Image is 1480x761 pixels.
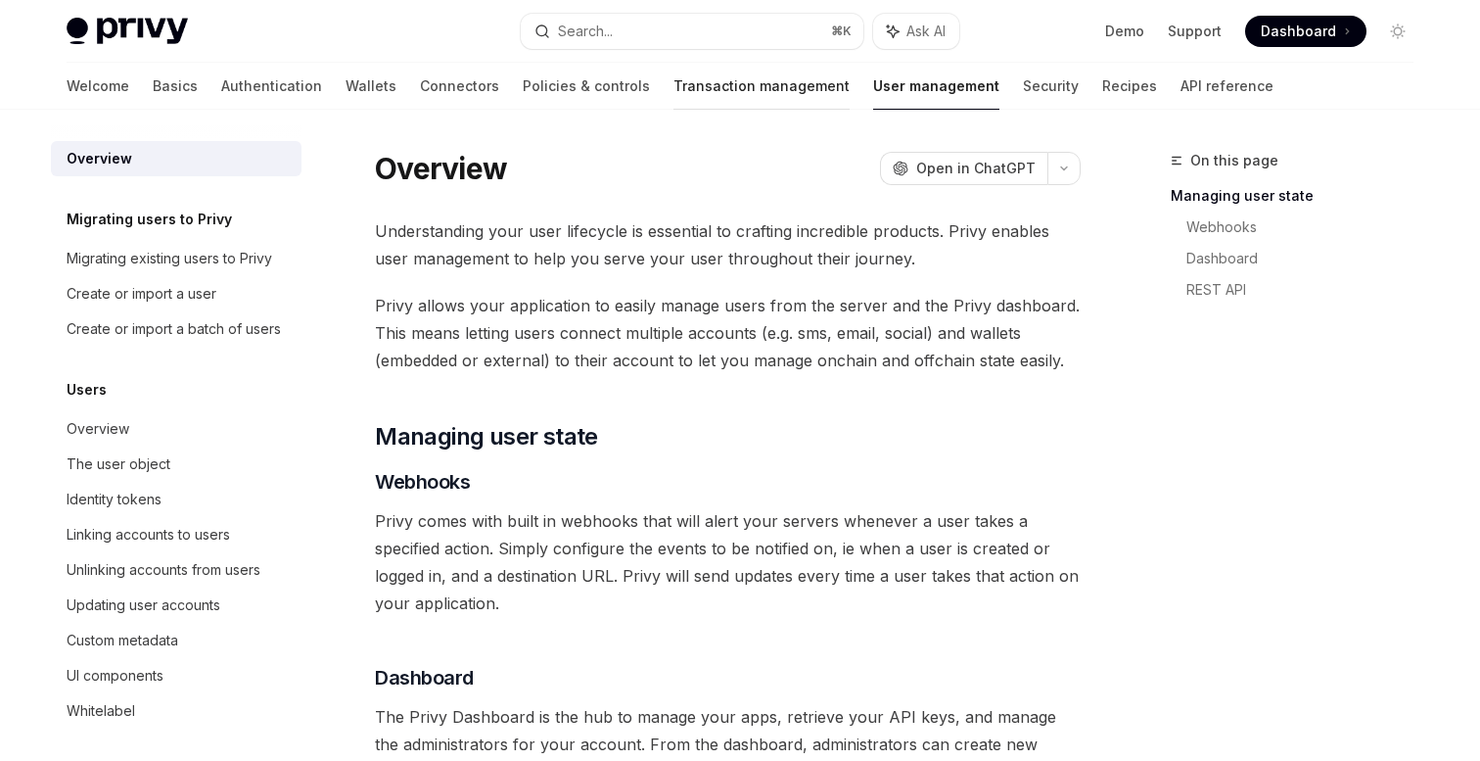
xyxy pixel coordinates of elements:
button: Ask AI [873,14,959,49]
div: Search... [558,20,613,43]
a: Unlinking accounts from users [51,552,301,588]
span: Managing user state [375,421,598,452]
span: Privy comes with built in webhooks that will alert your servers whenever a user takes a specified... [375,507,1081,617]
a: User management [873,63,999,110]
div: Identity tokens [67,488,162,511]
span: On this page [1190,149,1278,172]
img: light logo [67,18,188,45]
a: Custom metadata [51,623,301,658]
a: Recipes [1102,63,1157,110]
a: Policies & controls [523,63,650,110]
a: Migrating existing users to Privy [51,241,301,276]
a: Dashboard [1186,243,1429,274]
div: Overview [67,147,132,170]
a: Managing user state [1171,180,1429,212]
div: Linking accounts to users [67,523,230,547]
a: Welcome [67,63,129,110]
span: Dashboard [375,664,474,691]
a: Support [1168,22,1222,41]
a: Overview [51,411,301,447]
span: Understanding your user lifecycle is essential to crafting incredible products. Privy enables use... [375,217,1081,272]
h1: Overview [375,151,507,186]
button: Search...⌘K [521,14,863,49]
a: Basics [153,63,198,110]
div: Migrating existing users to Privy [67,247,272,270]
a: Create or import a user [51,276,301,311]
div: UI components [67,664,163,688]
h5: Migrating users to Privy [67,208,232,231]
span: ⌘ K [831,24,852,39]
span: Open in ChatGPT [916,159,1036,178]
span: Privy allows your application to easily manage users from the server and the Privy dashboard. Thi... [375,292,1081,374]
a: Wallets [346,63,396,110]
a: UI components [51,658,301,693]
a: Create or import a batch of users [51,311,301,347]
a: Transaction management [673,63,850,110]
span: Webhooks [375,468,470,496]
span: Dashboard [1261,22,1336,41]
a: Security [1023,63,1079,110]
div: Create or import a batch of users [67,317,281,341]
div: The user object [67,452,170,476]
div: Whitelabel [67,699,135,723]
a: Webhooks [1186,212,1429,243]
a: Overview [51,141,301,176]
div: Unlinking accounts from users [67,558,260,582]
a: The user object [51,447,301,482]
a: Whitelabel [51,693,301,729]
a: Identity tokens [51,482,301,517]
div: Updating user accounts [67,594,220,617]
button: Open in ChatGPT [880,152,1047,185]
div: Create or import a user [67,282,216,306]
span: Ask AI [906,22,946,41]
a: Connectors [420,63,499,110]
a: Demo [1105,22,1144,41]
a: Authentication [221,63,322,110]
a: Dashboard [1245,16,1366,47]
a: Linking accounts to users [51,517,301,552]
a: Updating user accounts [51,588,301,623]
div: Overview [67,417,129,441]
h5: Users [67,378,107,402]
button: Toggle dark mode [1382,16,1413,47]
a: API reference [1180,63,1273,110]
a: REST API [1186,274,1429,306]
div: Custom metadata [67,629,178,652]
